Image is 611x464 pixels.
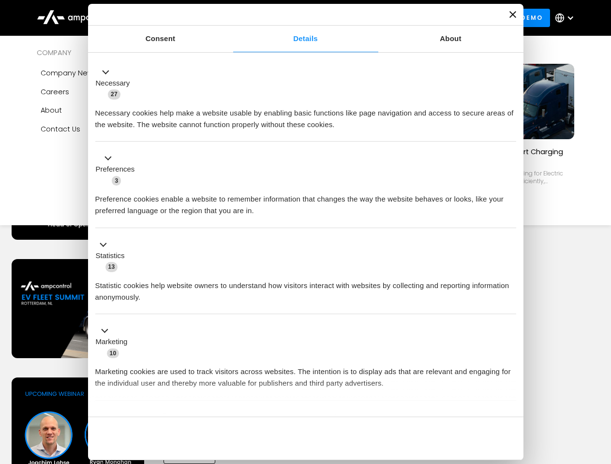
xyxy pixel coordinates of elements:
div: Statistic cookies help website owners to understand how visitors interact with websites by collec... [95,273,516,303]
a: Consent [88,26,233,52]
a: Details [233,26,378,52]
label: Marketing [96,336,128,348]
label: Preferences [96,164,135,175]
button: Okay [377,424,516,452]
div: Company news [41,68,97,78]
span: 10 [107,348,119,358]
button: Marketing (10) [95,325,134,359]
div: COMPANY [37,47,157,58]
button: Necessary (27) [95,66,136,100]
div: Preference cookies enable a website to remember information that changes the way the website beha... [95,186,516,217]
label: Necessary [96,78,130,89]
div: Marketing cookies are used to track visitors across websites. The intention is to display ads tha... [95,359,516,389]
button: Unclassified (2) [95,411,175,423]
a: Contact Us [37,120,157,138]
button: Statistics (13) [95,239,131,273]
a: Careers [37,83,157,101]
span: 2 [160,413,169,422]
div: Necessary cookies help make a website usable by enabling basic functions like page navigation and... [95,100,516,130]
label: Statistics [96,250,125,261]
span: 3 [112,176,121,186]
a: About [37,101,157,119]
button: Close banner [509,11,516,18]
div: Contact Us [41,124,80,134]
div: Careers [41,87,69,97]
button: Preferences (3) [95,153,141,187]
a: About [378,26,523,52]
div: About [41,105,62,116]
a: Company news [37,64,157,82]
span: 27 [108,89,120,99]
span: 13 [105,262,118,272]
